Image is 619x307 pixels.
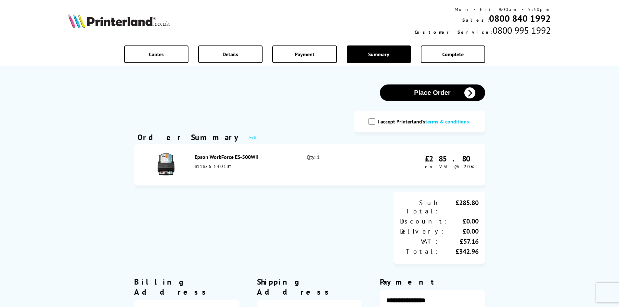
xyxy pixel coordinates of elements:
div: B11B263401BY [195,163,293,169]
div: £0.00 [448,217,479,225]
div: Shipping Address [257,277,362,297]
div: Delivery: [400,227,445,236]
div: Sub Total: [400,198,439,215]
div: Mon - Fri 9:00am - 5:30pm [415,6,551,12]
span: Details [223,51,238,58]
img: Printerland Logo [68,14,170,28]
span: ex VAT @ 20% [425,164,474,170]
span: Payment [295,51,315,58]
div: Billing Address [134,277,239,297]
div: Discount: [400,217,448,225]
div: £285.80 [425,154,475,164]
span: Complete [442,51,464,58]
a: Edit [249,134,258,141]
div: Order Summary [137,132,243,142]
button: Place Order [380,84,485,101]
span: 0800 995 1992 [493,24,551,36]
div: £0.00 [445,227,479,236]
span: Customer Service: [415,29,493,35]
span: Cables [149,51,164,58]
a: 0800 840 1992 [489,12,551,24]
div: Epson WorkForce ES-500WII [195,154,293,160]
div: £57.16 [439,237,479,246]
div: £342.96 [439,247,479,256]
span: Summary [368,51,389,58]
img: Epson WorkForce ES-500WII [155,153,177,175]
span: Sales: [462,17,489,23]
div: £285.80 [439,198,479,215]
div: Payment [380,277,485,287]
label: I accept Printerland's [378,118,472,125]
a: modal_tc [425,118,469,125]
div: Qty: 1 [307,154,374,176]
div: VAT: [400,237,439,246]
div: Total: [400,247,439,256]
